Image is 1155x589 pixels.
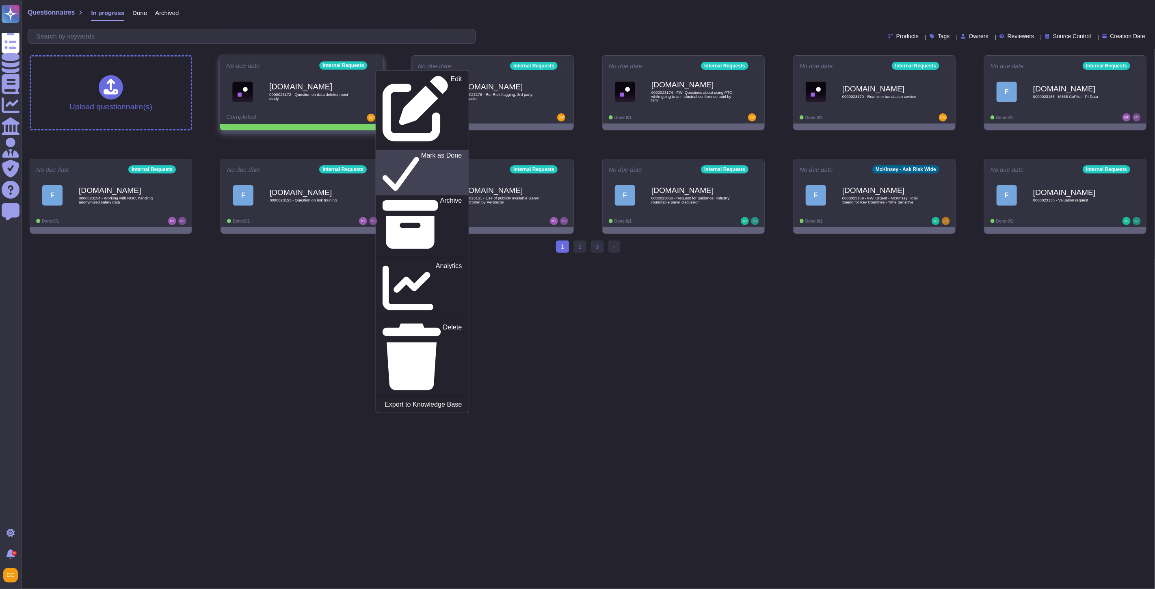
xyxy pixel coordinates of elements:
span: Done: 0/1 [614,115,632,120]
b: [DOMAIN_NAME] [461,83,542,91]
div: Internal Requests [1083,165,1130,173]
div: Internal Requests [510,165,558,173]
span: No due date [800,63,833,69]
span: Tags [938,33,950,39]
a: Archive [376,195,469,254]
img: Logo [806,82,826,102]
span: No due date [36,167,69,173]
span: In progress [91,10,124,16]
img: user [1123,217,1131,225]
span: No due date [991,167,1024,173]
span: 0000023151 - Use of publicly available GenAI tool: Comet by Perplexity [461,196,542,204]
b: [DOMAIN_NAME] [461,186,542,194]
img: user [748,113,756,121]
div: McKinsey - Ask Risk Wide [872,165,939,173]
img: user [939,113,947,121]
span: No due date [226,63,260,69]
span: No due date [418,63,451,69]
span: 0000023155 - M365 CoPilot - PI Data [1033,95,1114,99]
b: [DOMAIN_NAME] [79,186,160,194]
div: 9+ [12,551,17,556]
span: › [613,243,615,250]
div: F [42,185,63,206]
img: user [741,217,749,225]
div: Upload questionnaire(s) [69,75,152,110]
span: Done [132,10,147,16]
img: user [369,217,377,225]
div: Completed [226,114,327,122]
span: Done: 0/1 [233,219,250,223]
span: No due date [609,63,642,69]
span: Done: 0/1 [996,115,1013,120]
span: Products [896,33,919,39]
a: Analytics [376,261,469,315]
b: [DOMAIN_NAME] [842,85,924,93]
div: Internal Requests [319,165,367,173]
span: Archived [155,10,179,16]
img: user [168,217,176,225]
div: Internal Requests [701,165,748,173]
img: user [3,568,18,583]
span: No due date [609,167,642,173]
img: user [932,217,940,225]
p: Delete [443,324,462,390]
b: [DOMAIN_NAME] [842,186,924,194]
p: Mark as Done [421,152,462,194]
span: 0000023174 - FW: Questions about using PTO while going to an industrial conference paid by firm [651,91,733,102]
img: user [560,217,568,225]
span: 0000023153 - Question on risk training [270,198,351,202]
a: Delete [376,322,469,392]
span: No due date [227,167,260,173]
b: [DOMAIN_NAME] [651,186,733,194]
span: Questionnaires [28,9,75,16]
div: Internal Requests [320,61,368,69]
span: Reviewers [1008,33,1034,39]
span: 0000023178 - Re: Risk flagging: 3rd party contractor [461,93,542,100]
img: user [751,217,759,225]
a: 3 [591,240,604,253]
img: user [557,113,565,121]
span: Done: 0/1 [996,219,1013,223]
b: [DOMAIN_NAME] [270,188,351,196]
b: [DOMAIN_NAME] [1033,85,1114,93]
span: 0000023136 - Valuation request [1033,198,1114,202]
div: F [615,185,635,206]
a: Mark as Done [376,150,469,195]
span: 0000023170 - Real time translation service [842,95,924,99]
img: Logo [232,81,253,102]
div: Internal Requests [1083,62,1130,70]
a: Edit [376,74,469,143]
div: F [997,185,1017,206]
img: user [1133,113,1141,121]
a: 2 [573,240,586,253]
span: Done: 0/1 [805,219,822,223]
span: Done: 0/1 [614,219,632,223]
input: Search by keywords [32,29,476,43]
span: Done: 0/1 [805,115,822,120]
span: Owners [969,33,988,39]
img: Logo [615,82,635,102]
div: F [233,185,253,206]
span: Done: 0/1 [42,219,59,223]
img: user [178,217,186,225]
span: 0000023154 - Working with NOC, handling anonymized salary data [79,196,160,204]
b: [DOMAIN_NAME] [1033,188,1114,196]
button: user [2,566,24,584]
span: 0000023058 - Request for guidance: Industry roundtable panel discussion [651,196,733,204]
b: [DOMAIN_NAME] [651,81,733,89]
span: No due date [800,167,833,173]
p: Export to Knowledge Base [385,401,462,408]
div: F [997,82,1017,102]
img: user [1123,113,1131,121]
div: F [806,185,826,206]
a: Export to Knowledge Base [376,399,469,409]
span: 0000023139 - FW: Urgent - McKinsey Hotel Spend for Key Countries - Time Sensitive [842,196,924,204]
p: Analytics [436,263,462,314]
img: user [942,217,950,225]
span: 1 [556,240,569,253]
div: Internal Requests [128,165,176,173]
img: user [367,114,375,122]
span: No due date [991,63,1024,69]
div: Internal Requests [510,62,558,70]
span: Source Control [1053,33,1091,39]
